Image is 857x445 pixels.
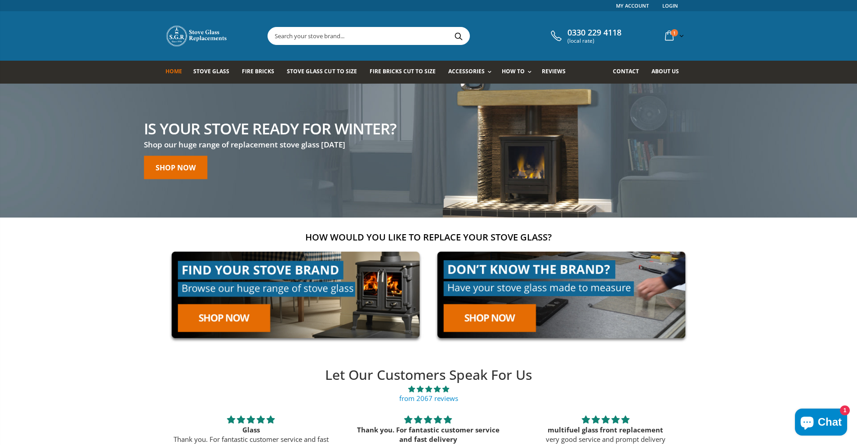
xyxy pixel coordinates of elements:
a: Stove Glass [193,61,236,84]
a: Fire Bricks [242,61,281,84]
span: 0330 229 4118 [567,28,621,38]
input: Search your stove brand... [268,27,570,44]
span: How To [502,67,525,75]
div: 5 stars [173,414,329,425]
span: Reviews [542,67,566,75]
span: Stove Glass Cut To Size [287,67,357,75]
span: Home [165,67,182,75]
button: Search [448,27,469,44]
span: Fire Bricks [242,67,274,75]
div: Thank you. For fantastic customer service and fast delivery [350,425,506,444]
a: How To [502,61,536,84]
a: About us [652,61,686,84]
p: very good service and prompt delivery [528,435,683,444]
a: 0330 229 4118 (local rate) [549,28,621,44]
a: Shop now [144,156,207,179]
span: 4.89 stars [162,384,695,394]
div: Glass [173,425,329,435]
a: Reviews [542,61,572,84]
a: Contact [613,61,646,84]
img: find-your-brand-cta_9b334d5d-5c94-48ed-825f-d7972bbdebd0.jpg [165,245,426,345]
span: 1 [671,29,678,36]
h2: How would you like to replace your stove glass? [165,231,692,243]
span: Contact [613,67,639,75]
inbox-online-store-chat: Shopify online store chat [792,409,850,438]
img: Stove Glass Replacement [165,25,228,47]
a: 1 [661,27,686,44]
span: Accessories [448,67,485,75]
div: multifuel glass front replacement [528,425,683,435]
div: 5 stars [350,414,506,425]
h2: Let Our Customers Speak For Us [162,366,695,384]
span: Stove Glass [193,67,229,75]
a: Fire Bricks Cut To Size [370,61,442,84]
span: About us [652,67,679,75]
span: (local rate) [567,38,621,44]
img: made-to-measure-cta_2cd95ceb-d519-4648-b0cf-d2d338fdf11f.jpg [431,245,692,345]
a: Stove Glass Cut To Size [287,61,363,84]
h3: Shop our huge range of replacement stove glass [DATE] [144,139,396,150]
h2: Is your stove ready for winter? [144,120,396,136]
a: from 2067 reviews [399,394,458,403]
div: 5 stars [528,414,683,425]
a: Accessories [448,61,496,84]
a: Home [165,61,189,84]
span: Fire Bricks Cut To Size [370,67,436,75]
a: 4.89 stars from 2067 reviews [162,384,695,403]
